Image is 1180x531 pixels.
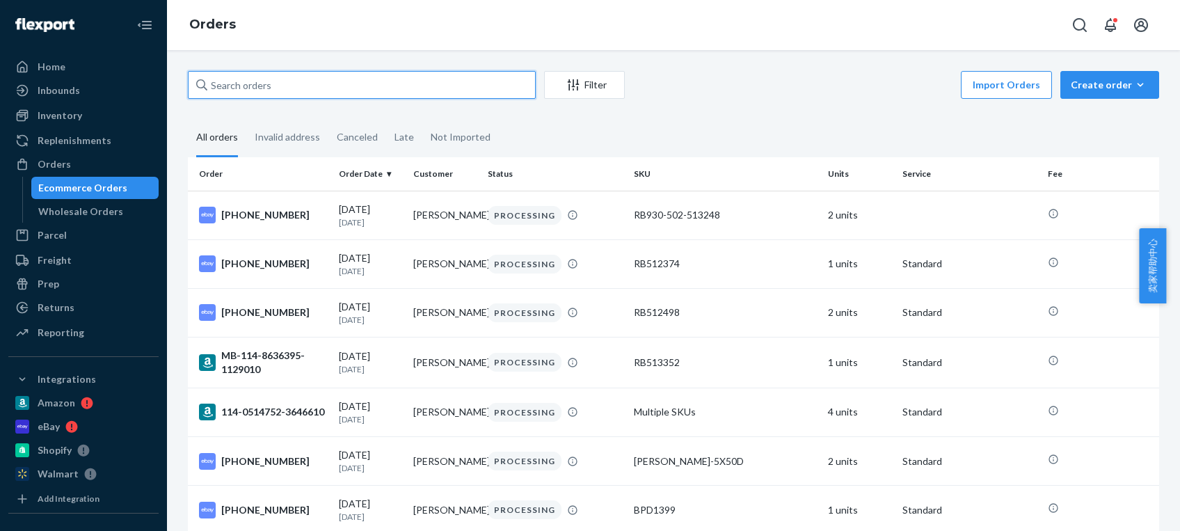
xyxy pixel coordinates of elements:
[8,79,159,102] a: Inbounds
[199,404,328,420] div: 114-0514752-3646610
[408,239,482,288] td: [PERSON_NAME]
[634,454,817,468] div: [PERSON_NAME]-5X50D
[339,413,402,425] p: [DATE]
[199,255,328,272] div: [PHONE_NUMBER]
[822,437,897,486] td: 2 units
[8,153,159,175] a: Orders
[8,491,159,507] a: Add Integration
[8,224,159,246] a: Parcel
[488,206,561,225] div: PROCESSING
[488,255,561,274] div: PROCESSING
[339,497,402,523] div: [DATE]
[8,439,159,461] a: Shopify
[961,71,1052,99] button: Import Orders
[38,326,84,340] div: Reporting
[1042,157,1159,191] th: Fee
[634,306,817,319] div: RB512498
[634,257,817,271] div: RB512374
[199,453,328,470] div: [PHONE_NUMBER]
[8,129,159,152] a: Replenishments
[902,454,1037,468] p: Standard
[38,109,82,122] div: Inventory
[822,288,897,337] td: 2 units
[8,368,159,390] button: Integrations
[488,403,561,422] div: PROCESSING
[15,18,74,32] img: Flexport logo
[488,303,561,322] div: PROCESSING
[902,257,1037,271] p: Standard
[337,119,378,155] div: Canceled
[408,437,482,486] td: [PERSON_NAME]
[1139,228,1166,303] button: 卖家帮助中心
[822,388,897,436] td: 4 units
[339,448,402,474] div: [DATE]
[634,356,817,370] div: RB513352
[339,511,402,523] p: [DATE]
[8,296,159,319] a: Returns
[408,337,482,388] td: [PERSON_NAME]
[1066,11,1094,39] button: Open Search Box
[897,157,1042,191] th: Service
[31,200,159,223] a: Wholesale Orders
[902,405,1037,419] p: Standard
[38,301,74,315] div: Returns
[196,119,238,157] div: All orders
[488,500,561,519] div: PROCESSING
[1060,71,1159,99] button: Create order
[199,207,328,223] div: [PHONE_NUMBER]
[339,203,402,228] div: [DATE]
[178,5,247,45] ol: breadcrumbs
[38,493,99,505] div: Add Integration
[339,462,402,474] p: [DATE]
[38,372,96,386] div: Integrations
[339,314,402,326] p: [DATE]
[408,388,482,436] td: [PERSON_NAME]
[431,119,491,155] div: Not Imported
[8,392,159,414] a: Amazon
[38,60,65,74] div: Home
[1127,11,1155,39] button: Open account menu
[339,300,402,326] div: [DATE]
[38,253,72,267] div: Freight
[8,322,159,344] a: Reporting
[8,273,159,295] a: Prep
[902,503,1037,517] p: Standard
[38,181,127,195] div: Ecommerce Orders
[822,191,897,239] td: 2 units
[902,306,1037,319] p: Standard
[544,71,625,99] button: Filter
[8,415,159,438] a: eBay
[339,363,402,375] p: [DATE]
[38,228,67,242] div: Parcel
[199,304,328,321] div: [PHONE_NUMBER]
[488,353,561,372] div: PROCESSING
[408,288,482,337] td: [PERSON_NAME]
[634,208,817,222] div: RB930-502-513248
[339,349,402,375] div: [DATE]
[8,56,159,78] a: Home
[38,396,75,410] div: Amazon
[488,452,561,470] div: PROCESSING
[394,119,414,155] div: Late
[1071,78,1149,92] div: Create order
[38,84,80,97] div: Inbounds
[38,443,72,457] div: Shopify
[822,337,897,388] td: 1 units
[199,349,328,377] div: MB-114-8636395-1129010
[188,157,333,191] th: Order
[255,119,320,155] div: Invalid address
[38,134,111,148] div: Replenishments
[408,191,482,239] td: [PERSON_NAME]
[339,251,402,277] div: [DATE]
[902,356,1037,370] p: Standard
[8,463,159,485] a: Walmart
[822,157,897,191] th: Units
[339,265,402,277] p: [DATE]
[38,467,79,481] div: Walmart
[189,17,236,32] a: Orders
[8,104,159,127] a: Inventory
[339,399,402,425] div: [DATE]
[188,71,536,99] input: Search orders
[333,157,408,191] th: Order Date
